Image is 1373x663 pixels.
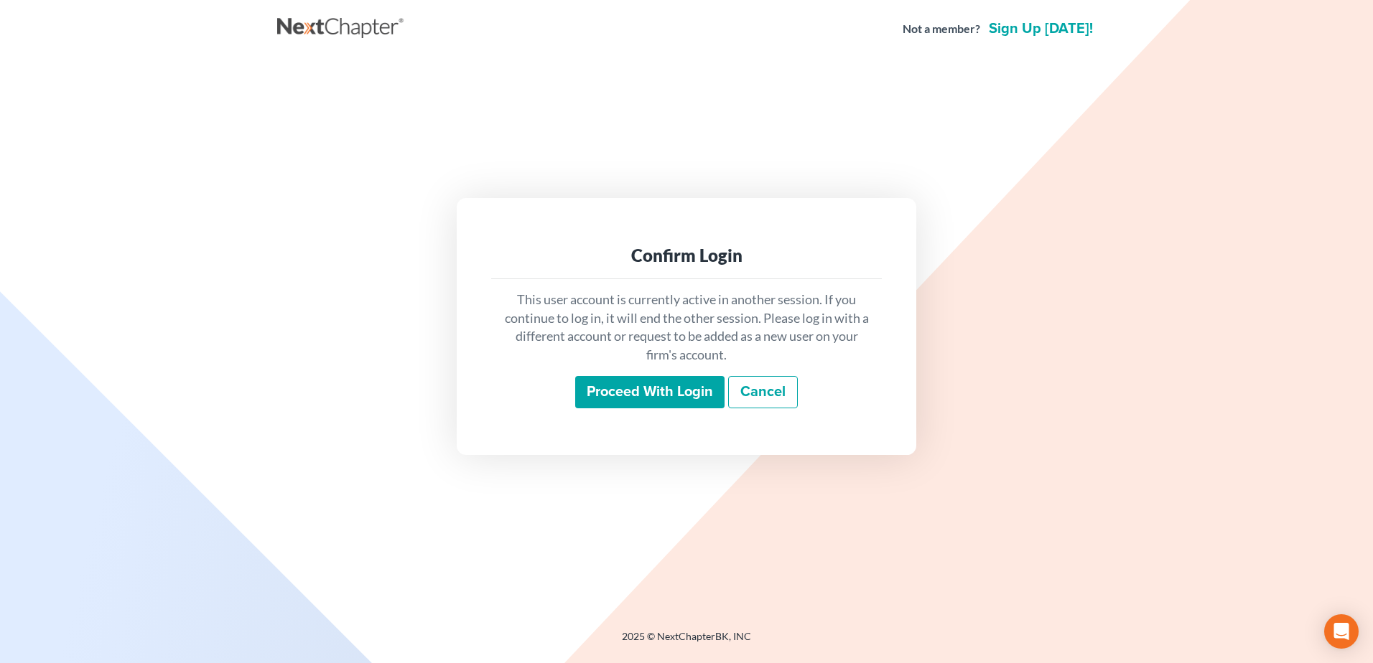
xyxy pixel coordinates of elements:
[728,376,798,409] a: Cancel
[575,376,725,409] input: Proceed with login
[277,629,1096,655] div: 2025 © NextChapterBK, INC
[903,21,980,37] strong: Not a member?
[1324,614,1359,649] div: Open Intercom Messenger
[503,291,870,365] p: This user account is currently active in another session. If you continue to log in, it will end ...
[986,22,1096,36] a: Sign up [DATE]!
[503,244,870,267] div: Confirm Login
